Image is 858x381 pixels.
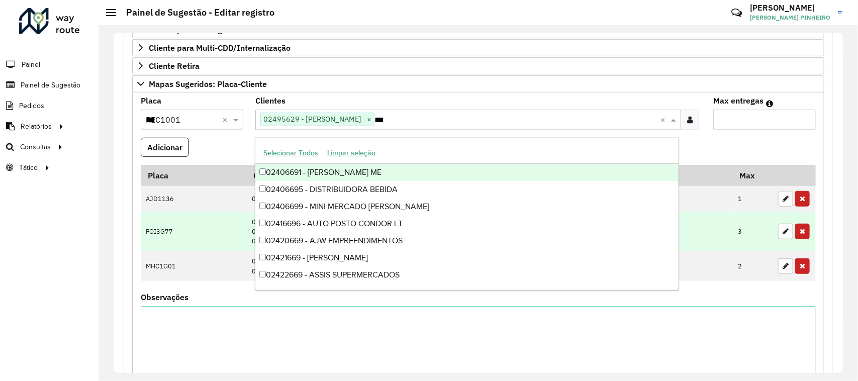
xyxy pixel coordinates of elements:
[766,100,773,108] em: Máximo de clientes que serão colocados na mesma rota com os clientes informados
[255,137,679,291] ng-dropdown-panel: Options list
[323,145,380,161] button: Limpar seleção
[247,212,508,251] td: 02410859 02423711 02474125
[141,94,161,107] label: Placa
[141,212,247,251] td: FOI3G77
[255,249,679,266] div: 02421669 - [PERSON_NAME]
[364,114,374,126] span: ×
[726,2,747,24] a: Contato Rápido
[255,94,285,107] label: Clientes
[141,186,247,212] td: AJD1136
[255,181,679,198] div: 02406695 - DISTRIBUIDORA BEBIDA
[132,39,824,56] a: Cliente para Multi-CDD/Internalização
[132,75,824,92] a: Mapas Sugeridos: Placa-Cliente
[141,165,247,186] th: Placa
[733,212,773,251] td: 3
[255,164,679,181] div: 02406691 - [PERSON_NAME] ME
[733,165,773,186] th: Max
[750,3,830,13] h3: [PERSON_NAME]
[19,101,44,111] span: Pedidos
[19,162,38,173] span: Tático
[733,251,773,281] td: 2
[149,80,267,88] span: Mapas Sugeridos: Placa-Cliente
[22,59,40,70] span: Painel
[255,266,679,283] div: 02422669 - ASSIS SUPERMERCADOS
[255,215,679,232] div: 02416696 - AUTO POSTO CONDOR LT
[141,251,247,281] td: MHC1G01
[255,198,679,215] div: 02406699 - MINI MERCADO [PERSON_NAME]
[149,44,291,52] span: Cliente para Multi-CDD/Internalização
[255,232,679,249] div: 02420669 - AJW EMPREENDIMENTOS
[660,114,669,126] span: Clear all
[21,80,80,90] span: Painel de Sugestão
[141,138,189,157] button: Adicionar
[713,94,764,107] label: Max entregas
[259,145,323,161] button: Selecionar Todos
[733,186,773,212] td: 1
[247,186,508,212] td: 02493200
[141,291,188,303] label: Observações
[222,114,231,126] span: Clear all
[750,13,830,22] span: [PERSON_NAME] PINHEIRO
[132,57,824,74] a: Cliente Retira
[149,26,227,34] span: Cliente para Recarga
[20,142,51,152] span: Consultas
[149,62,200,70] span: Cliente Retira
[247,165,508,186] th: Código Cliente
[116,7,274,18] h2: Painel de Sugestão - Editar registro
[261,113,364,125] span: 02495629 - [PERSON_NAME]
[21,121,52,132] span: Relatórios
[247,251,508,281] td: 02476126 02492895
[255,283,679,301] div: 02425669 - [PERSON_NAME]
